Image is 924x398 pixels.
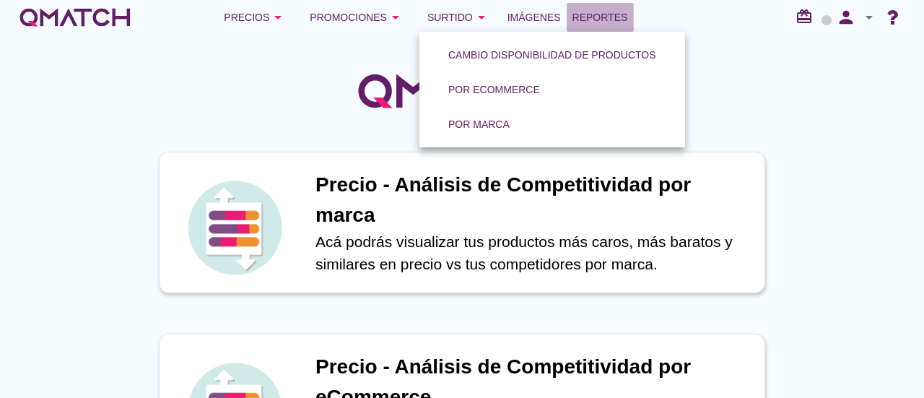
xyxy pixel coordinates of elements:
[431,38,674,72] a: Cambio disponibilidad de productos
[507,9,561,26] span: Imágenes
[473,9,490,26] i: arrow_drop_down
[437,77,552,103] button: Por eCommerce
[572,9,628,26] span: Reportes
[310,9,404,26] div: Promociones
[224,9,287,26] div: Precios
[416,3,502,32] button: Surtido
[387,9,404,26] i: arrow_drop_down
[448,117,510,132] div: Por marca
[139,152,785,293] a: iconPrecio - Análisis de Competitividad por marcaAcá podrás visualizar tus productos más caros, m...
[315,170,750,230] h1: Precio - Análisis de Competitividad por marca
[437,42,668,68] button: Cambio disponibilidad de productos
[315,230,750,276] p: Acá podrás visualizar tus productos más caros, más baratos y similares en precio vs tus competido...
[567,3,634,32] a: Reportes
[431,72,557,107] a: Por eCommerce
[502,3,567,32] a: Imágenes
[431,107,527,142] a: Por marca
[184,177,285,278] img: icon
[17,3,133,32] a: white-qmatch-logo
[212,3,298,32] button: Precios
[796,8,819,25] i: redeem
[354,55,570,127] img: QMatchLogo
[298,3,416,32] button: Promociones
[448,82,540,98] div: Por eCommerce
[427,9,490,26] div: Surtido
[269,9,287,26] i: arrow_drop_down
[437,111,521,137] button: Por marca
[832,7,860,27] i: person
[448,48,656,63] div: Cambio disponibilidad de productos
[860,9,878,26] i: arrow_drop_down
